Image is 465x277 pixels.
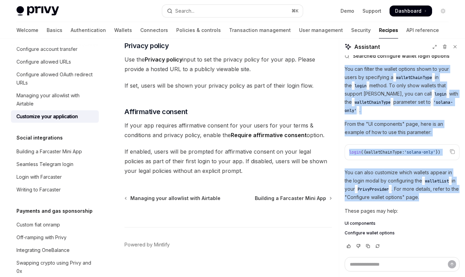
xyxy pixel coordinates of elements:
[404,149,436,155] span: 'solana-only'
[345,53,460,59] button: Searched configure wallet login options
[71,22,106,38] a: Authentication
[16,112,78,121] div: Customize your application
[345,221,375,226] span: UI components
[231,132,307,138] strong: Require affirmative consent
[16,207,93,215] h5: Payments and gas sponsorship
[125,195,220,202] a: Managing your allowlist with Airtable
[16,233,67,242] div: Off-ramping with Privy
[16,186,61,194] div: Writing to Farcaster
[176,22,221,38] a: Policies & controls
[140,22,168,38] a: Connectors
[114,22,132,38] a: Wallets
[124,241,170,248] a: Powered by Mintlify
[11,219,99,231] a: Custom fiat onramp
[345,168,460,201] p: You can also customize which wallets appear in the login modal by configuring the in your . For m...
[425,178,449,184] span: walletList
[255,195,326,202] span: Building a Farcaster Mini App
[11,145,99,158] a: Building a Farcaster Mini App
[379,22,398,38] a: Recipes
[345,221,460,226] a: UI components
[438,5,449,16] button: Toggle dark mode
[11,56,99,68] a: Configure allowed URLs
[124,147,332,176] span: If enabled, users will be prompted for affirmative consent on your legal policies as part of thei...
[373,243,382,250] button: Reload last chat
[299,22,343,38] a: User management
[291,8,299,14] span: ⌘ K
[448,147,457,156] button: Copy the contents from the code block
[354,243,362,250] button: Vote that response was not good
[16,91,95,108] div: Managing your allowlist with Airtable
[16,160,73,168] div: Seamless Telegram login
[11,68,99,89] a: Configure allowed OAuth redirect URLs
[16,246,70,254] div: Integrating OneBalance
[345,65,460,114] p: You can filter the wallet options shown to your users by specifying a in the method. To only show...
[351,22,371,38] a: Security
[16,58,71,66] div: Configure allowed URLs
[11,231,99,244] a: Off-ramping with Privy
[124,41,169,51] span: Privacy policy
[11,110,99,123] a: Customize your application
[16,70,95,87] div: Configure allowed OAuth redirect URLs
[366,149,404,155] span: walletChainType:
[353,53,450,59] span: Searched configure wallet login options
[16,147,82,156] div: Building a Farcaster Mini App
[16,259,95,275] div: Swapping crypto using Privy and 0x
[358,187,389,192] span: PrivyProvider
[362,8,381,14] a: Support
[345,207,460,215] p: These pages may help:
[47,22,62,38] a: Basics
[255,195,331,202] a: Building a Farcaster Mini App
[345,230,460,236] a: Configure wallet options
[355,83,367,89] span: login
[16,22,38,38] a: Welcome
[16,221,60,229] div: Custom fiat onramp
[11,158,99,170] a: Seamless Telegram login
[11,244,99,256] a: Integrating OneBalance
[16,134,63,142] h5: Social integrations
[390,5,432,16] a: Dashboard
[341,8,354,14] a: Demo
[124,107,188,117] span: Affirmative consent
[396,75,432,80] span: walletChainType
[16,6,59,16] img: light logo
[406,22,439,38] a: API reference
[395,8,421,14] span: Dashboard
[354,43,380,51] span: Assistant
[345,257,460,272] textarea: Ask a question...
[11,184,99,196] a: Writing to Farcaster
[124,81,332,90] span: If set, users will be shown your privacy policy as part of their login flow.
[434,91,446,97] span: login
[145,56,182,63] strong: Privacy policy
[364,243,372,250] button: Copy chat response
[130,195,220,202] span: Managing your allowlist with Airtable
[11,171,99,183] a: Login with Farcaster
[124,55,332,74] span: Use the input to set the privacy policy for your app. Please provide a hosted URL to a publicly v...
[436,149,440,155] span: })
[229,22,291,38] a: Transaction management
[345,100,453,113] span: 'solana-only'
[16,173,62,181] div: Login with Farcaster
[355,100,391,105] span: walletChainType
[349,149,361,155] span: login
[345,230,395,236] span: Configure wallet options
[345,243,353,250] button: Vote that response was good
[345,120,460,136] p: From the "UI components" page, here is an example of how to use this parameter:
[162,5,302,17] button: Open search
[361,149,366,155] span: ({
[448,260,456,268] button: Send message
[11,89,99,110] a: Managing your allowlist with Airtable
[175,7,194,15] div: Search...
[124,121,332,140] span: If your app requires affirmative consent for your users for your terms & conditions and privacy p...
